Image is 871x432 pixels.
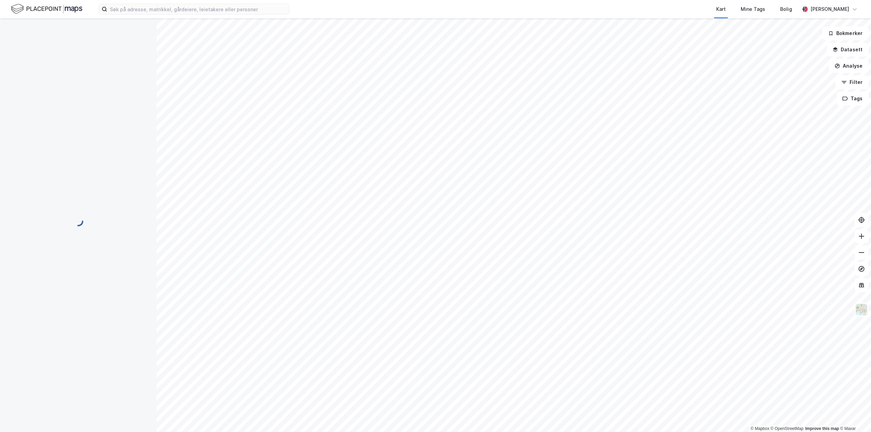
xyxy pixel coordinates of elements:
[741,5,765,13] div: Mine Tags
[716,5,726,13] div: Kart
[810,5,849,13] div: [PERSON_NAME]
[837,92,868,105] button: Tags
[805,426,839,431] a: Improve this map
[836,75,868,89] button: Filter
[822,27,868,40] button: Bokmerker
[73,216,84,227] img: spinner.a6d8c91a73a9ac5275cf975e30b51cfb.svg
[11,3,82,15] img: logo.f888ab2527a4732fd821a326f86c7f29.svg
[855,303,868,316] img: Z
[837,399,871,432] div: Kontrollprogram for chat
[107,4,289,14] input: Søk på adresse, matrikkel, gårdeiere, leietakere eller personer
[829,59,868,73] button: Analyse
[837,399,871,432] iframe: Chat Widget
[780,5,792,13] div: Bolig
[751,426,769,431] a: Mapbox
[771,426,804,431] a: OpenStreetMap
[827,43,868,56] button: Datasett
